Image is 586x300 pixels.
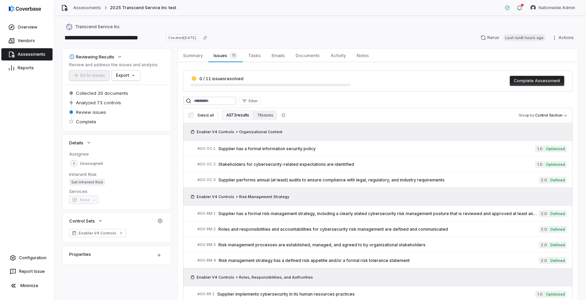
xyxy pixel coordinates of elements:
[80,161,103,166] span: Unassigned
[67,51,124,63] button: Reviewing Results
[197,141,567,156] a: #GV.OC.1Supplier has a formal information security policy1.0Optimized
[76,90,128,96] span: Collected 20 documents
[3,279,51,293] button: Minimize
[526,3,579,13] button: Nationwide Admin avatarNationwide Admin
[519,113,534,118] span: Group by
[199,32,211,44] button: Copy link
[222,110,253,120] button: All 73 results
[197,227,216,232] span: # GV.RM.2
[535,291,544,298] span: 1.0
[218,211,539,216] span: Supplier has a formal risk management strategy, including a clearly stated cybersecurity risk man...
[539,177,548,183] span: 2.0
[510,76,564,86] button: Complete Assessment
[76,119,96,125] span: Complete
[539,242,548,248] span: 2.0
[544,291,567,298] span: Optimized
[548,242,567,248] span: Defined
[535,161,544,168] span: 1.0
[197,253,567,268] a: #GV.RM.4Risk management strategy has a defined risk appetite and/or a formal risk tolerance state...
[69,229,126,237] a: Enabler V4 Controls
[69,171,164,177] dt: Inherent Risk
[219,258,539,263] span: Risk management strategy has a defined risk appetite and/or a formal risk tolerance statement
[69,218,95,224] span: Control Sets
[69,179,105,186] span: Set Inherent Risk
[197,177,216,182] span: # GV.OC.3
[112,70,140,81] button: Export
[539,5,575,11] span: Nationwide Admin
[218,227,539,232] span: Roles and responsibilities and accountabilities for cybersecurity risk management are defined and...
[1,35,53,47] a: Vendors
[75,24,120,30] span: Transcend Service Inc
[69,188,164,194] dt: Services
[197,113,214,118] span: Select all
[79,230,117,236] span: Enabler V4 Controls
[550,33,578,43] button: Actions
[1,21,53,33] a: Overview
[539,210,548,217] span: 2.0
[189,113,193,118] input: Select all
[548,257,567,264] span: Defined
[9,5,41,12] img: logo-D7KZi-bG.svg
[253,110,277,120] button: 11 issues
[197,211,216,216] span: # GV.RM.1
[548,177,567,183] span: Defined
[69,151,164,157] dt: Assignee
[199,76,243,81] span: 0 / 11 issues resolved
[293,51,323,60] span: Documents
[197,275,313,280] span: Enabler V4 Controls > Roles, Responsibilities, and Authorities
[64,21,122,33] button: https://transcendservice.com/Transcend Service Inc
[3,252,51,264] a: Configuration
[544,145,567,152] span: Optimized
[197,206,567,221] a: #GV.RM.1Supplier has a formal risk management strategy, including a clearly stated cybersecurity ...
[197,222,567,237] a: #GV.RM.2Roles and responsibilities and accountabilities for cybersecurity risk management are def...
[230,52,237,59] span: 11
[197,292,215,297] span: # GV.RR.1
[67,137,94,149] button: Details
[197,157,567,172] a: #GV.OC.2Stakeholders for cybersecurity-related expectations are identified1.0Optimized
[548,226,567,233] span: Defined
[544,161,567,168] span: Optimized
[218,162,535,167] span: Stakeholders for cybersecurity-related expectations are identified
[110,5,176,11] span: 2025 Transcend Service Inc test
[211,51,240,60] span: Issues
[539,226,548,233] span: 2.0
[1,48,53,60] a: Assessments
[166,34,198,41] span: Created [DATE]
[180,51,206,60] span: Summary
[73,5,101,11] a: Assessments
[3,265,51,278] button: Report Issue
[197,237,567,252] a: #GV.RM.3Risk management processes are established, managed, and agreed to by organizational stake...
[69,62,158,68] p: Review and address the issues and analysis
[197,242,216,247] span: # GV.RM.3
[530,5,536,11] img: Nationwide Admin avatar
[197,172,567,188] a: #GV.OC.3Supplier performs annual (at least) audits to ensure compliance with legal, regulatory, a...
[197,146,216,151] span: # GV.OC.1
[67,215,105,227] button: Control Sets
[249,99,258,104] span: Filter
[217,292,535,297] span: Supplier implements cybersecurity in its human resources practices
[328,51,349,60] span: Activity
[69,140,83,146] span: Details
[246,51,263,60] span: Tasks
[218,242,539,248] span: Risk management processes are established, managed, and agreed to by organizational stakeholders
[1,62,53,74] a: Reports
[218,177,539,183] span: Supplier performs annual (at least) audits to ensure compliance with legal, regulatory, and indus...
[269,51,288,60] span: Emails
[218,146,535,152] span: Supplier has a formal information security policy
[197,129,282,135] span: Enabler V4 Controls > Organizational Context
[197,258,216,263] span: # GV.RM.4
[539,257,548,264] span: 2.0
[503,34,546,41] span: Last run 6 hours ago
[354,51,372,60] span: Notes
[197,162,216,167] span: # GV.OC.2
[239,97,261,105] button: Filter
[535,145,544,152] span: 1.0
[197,194,289,199] span: Enabler V4 Controls > Risk Management Strategy
[476,33,550,43] button: RerunLast run6 hours ago
[69,54,114,60] div: Reviewing Results
[548,210,567,217] span: Defined
[76,100,121,106] span: Analyzed 73 controls
[76,109,106,115] span: Review issues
